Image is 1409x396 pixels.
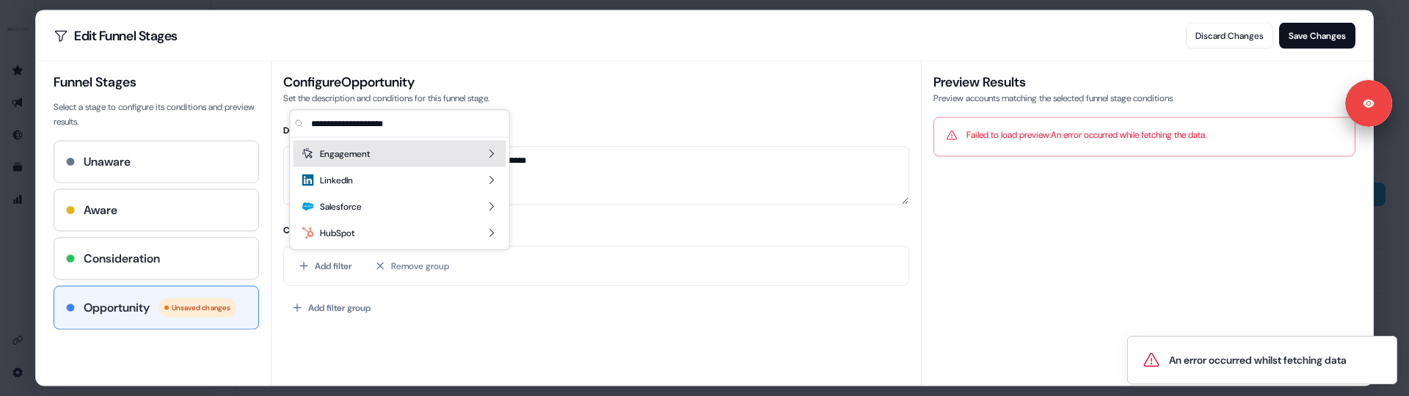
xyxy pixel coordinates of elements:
span: Engagement [320,147,370,161]
h4: Consideration [84,250,160,268]
button: Discard Changes [1186,23,1273,49]
p: Preview accounts matching the selected funnel stage conditions [933,91,1355,106]
h3: Preview Results [933,73,1355,91]
h3: Configure Opportunity [283,73,909,91]
h4: Aware [84,202,117,219]
span: Unsaved changes [172,301,230,315]
h2: Edit Funnel Stages [54,29,178,43]
button: Save Changes [1279,23,1355,49]
span: HubSpot [320,226,354,241]
h4: Opportunity [84,299,150,317]
p: Select a stage to configure its conditions and preview results. [54,100,259,129]
div: An error occurred whilst fetching data [1169,353,1347,367]
div: Suggestions [291,138,509,249]
button: Add filter group [283,295,379,321]
div: Failed to load preview: An error occurred while fetching the data. [946,128,1343,142]
h4: Unaware [84,153,131,171]
h4: Description [283,123,909,138]
button: Add filter [290,253,360,279]
button: Remove group [366,253,458,279]
p: Set the description and conditions for this funnel stage. [283,91,909,106]
span: Salesforce [320,199,362,214]
h3: Funnel Stages [54,73,259,91]
span: LinkedIn [320,173,353,188]
h4: Conditions [283,223,909,238]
